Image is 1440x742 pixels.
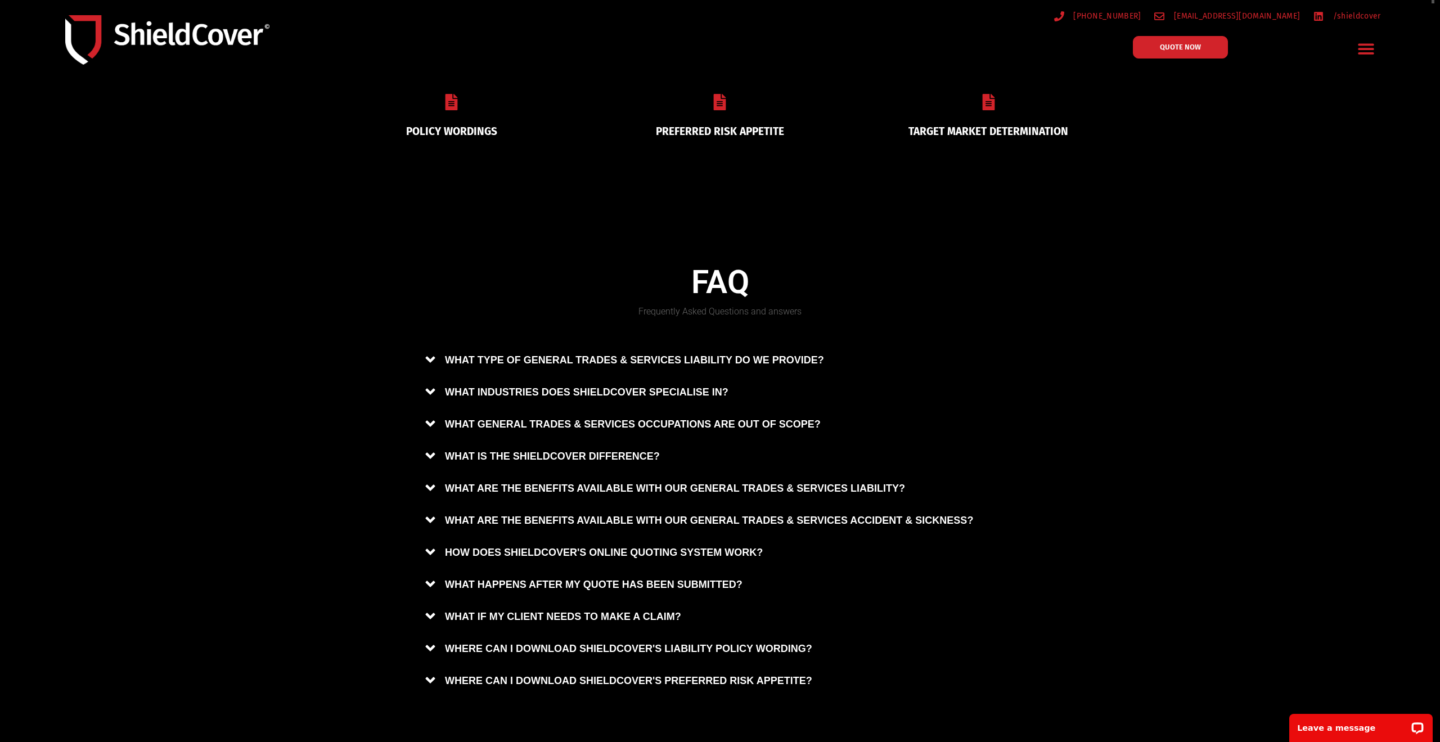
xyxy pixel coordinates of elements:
a: POLICY WORDINGS [406,125,497,138]
a: TARGET MARKET DETERMINATION [908,125,1068,138]
a: [EMAIL_ADDRESS][DOMAIN_NAME] [1154,9,1300,23]
a: WHAT INDUSTRIES DOES SHIELDCOVER SPECIALISE IN? [417,376,1023,408]
div: Menu Toggle [1353,35,1379,62]
a: WHAT TYPE OF GENERAL TRADES & SERVICES LIABILITY DO WE PROVIDE? [417,344,1023,376]
span: QUOTE NOW [1160,43,1201,51]
a: WHAT IF MY CLIENT NEEDS TO MAKE A CLAIM? [417,601,1023,633]
a: [PHONE_NUMBER] [1054,9,1141,23]
a: WHAT IS THE SHIELDCOVER DIFFERENCE? [417,440,1023,473]
a: WHAT ARE THE BENEFITS AVAILABLE WITH OUR GENERAL TRADES & SERVICES ACCIDENT & SICKNESS? [417,505,1023,537]
span: [PHONE_NUMBER] [1070,9,1141,23]
h5: Frequently Asked Questions and answers [417,307,1023,316]
a: WHERE CAN I DOWNLOAD SHIELDCOVER'S LIABILITY POLICY WORDING? [417,633,1023,665]
iframe: LiveChat chat widget [1282,707,1440,742]
a: QUOTE NOW [1133,36,1228,59]
span: /shieldcover [1330,9,1381,23]
img: Shield-Cover-Underwriting-Australia-logo-full [65,15,269,65]
a: WHAT GENERAL TRADES & SERVICES OCCUPATIONS ARE OUT OF SCOPE? [417,408,1023,440]
span: [EMAIL_ADDRESS][DOMAIN_NAME] [1171,9,1300,23]
h4: FAQ [417,263,1023,302]
a: HOW DOES SHIELDCOVER'S ONLINE QUOTING SYSTEM WORK? [417,537,1023,569]
a: WHAT ARE THE BENEFITS AVAILABLE WITH OUR GENERAL TRADES & SERVICES LIABILITY? [417,473,1023,505]
a: PREFERRED RISK APPETITE [656,125,784,138]
a: /shieldcover [1313,9,1380,23]
a: WHERE CAN I DOWNLOAD SHIELDCOVER'S PREFERRED RISK APPETITE? [417,665,1023,697]
a: WHAT HAPPENS AFTER MY QUOTE HAS BEEN SUBMITTED? [417,569,1023,601]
